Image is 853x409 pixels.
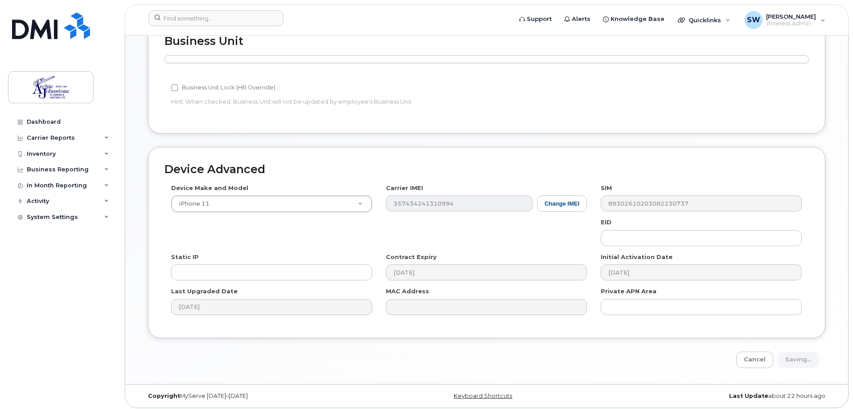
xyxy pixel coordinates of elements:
[171,184,248,192] label: Device Make and Model
[601,253,673,261] label: Initial Activation Date
[171,82,275,93] label: Business Unit Lock (HR Override)
[601,184,612,192] label: SIM
[171,84,178,91] input: Business Unit Lock (HR Override)
[164,35,809,48] h2: Business Unit
[386,253,437,261] label: Contract Expiry
[558,10,597,28] a: Alerts
[747,15,760,25] span: SW
[164,163,809,176] h2: Device Advanced
[454,393,512,399] a: Keyboard Shortcuts
[148,10,283,26] input: Find something...
[601,287,656,296] label: Private APN Area
[174,200,209,208] span: iPhone 11
[597,10,671,28] a: Knowledge Base
[738,11,832,29] div: Sarah Warner
[736,352,773,368] a: Cancel
[601,218,611,227] label: EID
[729,393,768,399] strong: Last Update
[689,16,721,24] span: Quicklinks
[171,287,238,296] label: Last Upgraded Date
[766,13,816,20] span: [PERSON_NAME]
[386,184,423,192] label: Carrier IMEI
[148,393,180,399] strong: Copyright
[527,15,552,24] span: Support
[513,10,558,28] a: Support
[611,15,664,24] span: Knowledge Base
[141,393,372,400] div: MyServe [DATE]–[DATE]
[171,253,199,261] label: Static IP
[766,20,816,27] span: Wireless Admin
[602,393,832,400] div: about 22 hours ago
[171,97,587,106] p: Hint: When checked, Business Unit will not be updated by employee's Business Unit
[172,196,372,212] a: iPhone 11
[572,15,591,24] span: Alerts
[537,195,587,212] button: Change IMEI
[672,11,737,29] div: Quicklinks
[386,287,429,296] label: MAC Address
